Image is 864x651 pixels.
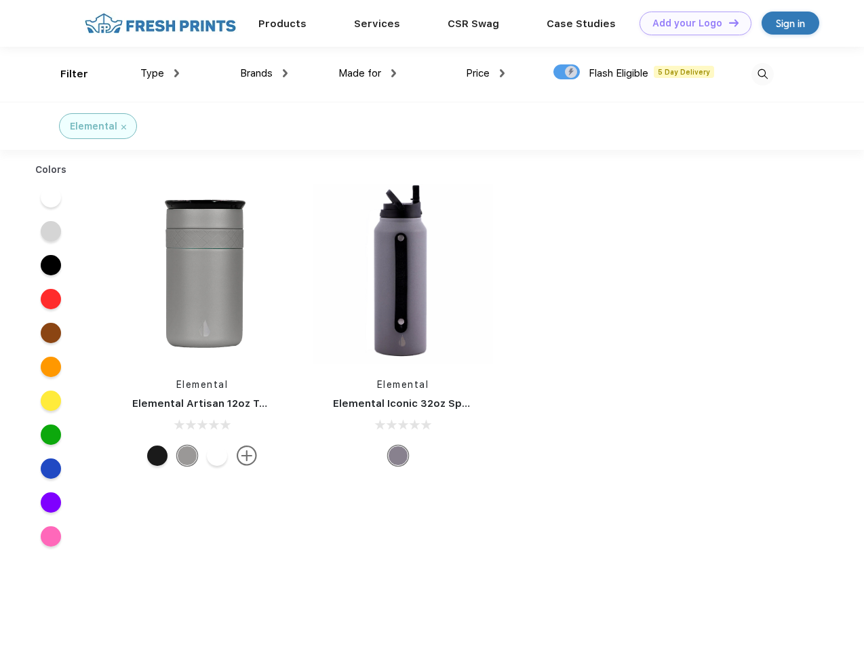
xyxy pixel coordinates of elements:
[652,18,722,29] div: Add your Logo
[466,67,490,79] span: Price
[258,18,307,30] a: Products
[377,379,429,390] a: Elemental
[112,184,292,364] img: func=resize&h=266
[176,379,229,390] a: Elemental
[70,119,117,134] div: Elemental
[776,16,805,31] div: Sign in
[500,69,505,77] img: dropdown.png
[207,446,227,466] div: White
[25,163,77,177] div: Colors
[448,18,499,30] a: CSR Swag
[751,63,774,85] img: desktop_search.svg
[283,69,288,77] img: dropdown.png
[237,446,257,466] img: more.svg
[333,397,548,410] a: Elemental Iconic 32oz Sport Water Bottle
[729,19,739,26] img: DT
[60,66,88,82] div: Filter
[391,69,396,77] img: dropdown.png
[147,446,168,466] div: Matte Black
[121,125,126,130] img: filter_cancel.svg
[140,67,164,79] span: Type
[132,397,296,410] a: Elemental Artisan 12oz Tumbler
[177,446,197,466] div: Graphite
[81,12,240,35] img: fo%20logo%202.webp
[354,18,400,30] a: Services
[589,67,648,79] span: Flash Eligible
[338,67,381,79] span: Made for
[762,12,819,35] a: Sign in
[240,67,273,79] span: Brands
[388,446,408,466] div: Graphite
[174,69,179,77] img: dropdown.png
[313,184,493,364] img: func=resize&h=266
[654,66,714,78] span: 5 Day Delivery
